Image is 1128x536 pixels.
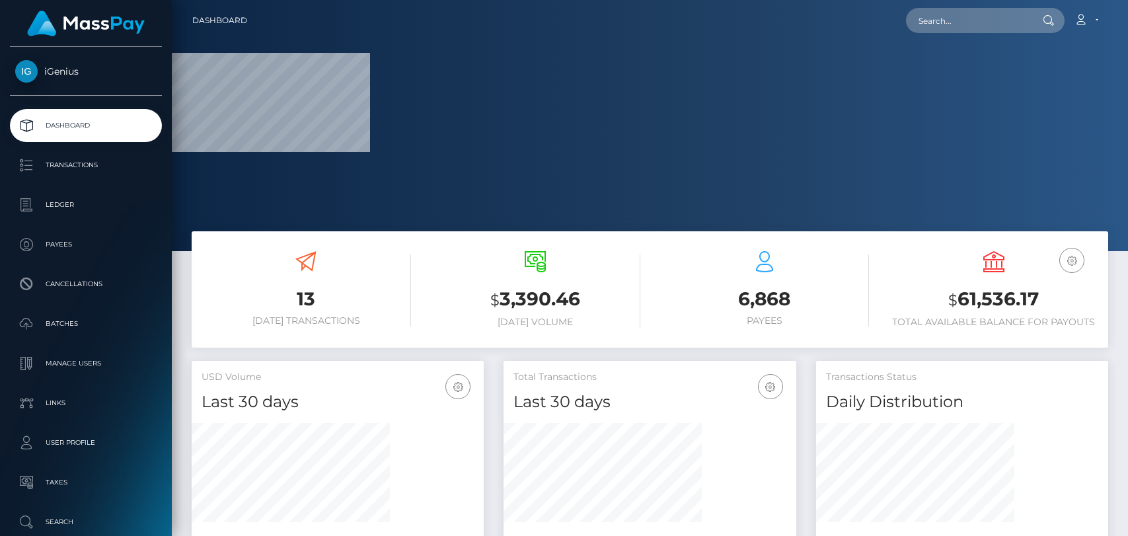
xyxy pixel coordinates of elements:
p: User Profile [15,433,157,453]
a: Dashboard [10,109,162,142]
p: Ledger [15,195,157,215]
img: MassPay Logo [27,11,145,36]
a: Transactions [10,149,162,182]
p: Transactions [15,155,157,175]
h3: 61,536.17 [889,286,1098,313]
a: Ledger [10,188,162,221]
h3: 6,868 [660,286,870,312]
small: $ [948,291,958,309]
h5: Transactions Status [826,371,1098,384]
a: Dashboard [192,7,247,34]
p: Batches [15,314,157,334]
a: Links [10,387,162,420]
h4: Last 30 days [202,391,474,414]
h4: Daily Distribution [826,391,1098,414]
p: Links [15,393,157,413]
small: $ [490,291,500,309]
p: Cancellations [15,274,157,294]
h3: 3,390.46 [431,286,640,313]
a: Taxes [10,466,162,499]
img: iGenius [15,60,38,83]
h6: Payees [660,315,870,326]
span: iGenius [10,65,162,77]
a: User Profile [10,426,162,459]
h4: Last 30 days [513,391,786,414]
a: Batches [10,307,162,340]
p: Dashboard [15,116,157,135]
input: Search... [906,8,1030,33]
p: Search [15,512,157,532]
h6: [DATE] Transactions [202,315,411,326]
h6: [DATE] Volume [431,317,640,328]
h6: Total Available Balance for Payouts [889,317,1098,328]
p: Taxes [15,473,157,492]
p: Payees [15,235,157,254]
h3: 13 [202,286,411,312]
h5: USD Volume [202,371,474,384]
h5: Total Transactions [513,371,786,384]
p: Manage Users [15,354,157,373]
a: Cancellations [10,268,162,301]
a: Manage Users [10,347,162,380]
a: Payees [10,228,162,261]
